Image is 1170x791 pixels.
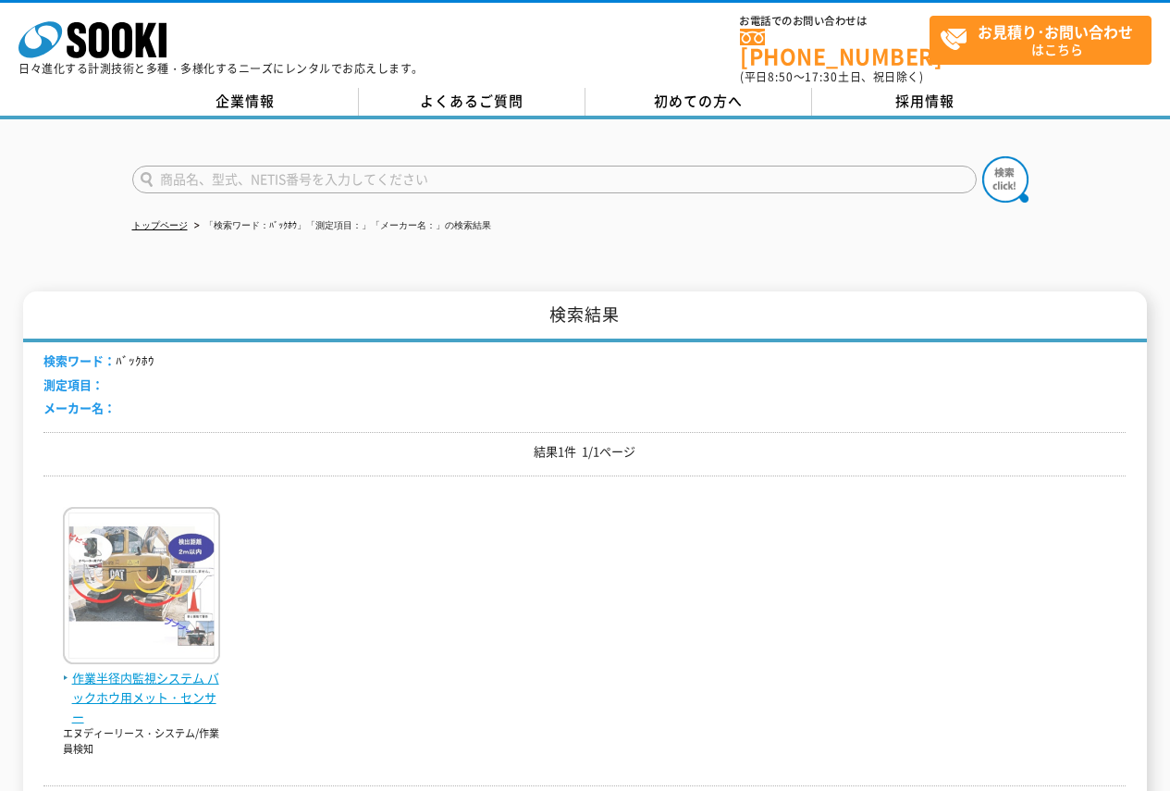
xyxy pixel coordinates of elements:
[191,216,491,236] li: 「検索ワード：ﾊﾞｯｸﾎｳ」「測定項目：」「メーカー名：」の検索結果
[23,291,1146,342] h1: 検索結果
[63,669,220,726] span: 作業半径内監視システム バックホウ用メット・センサー
[18,63,424,74] p: 日々進化する計測技術と多種・多様化するニーズにレンタルでお応えします。
[63,726,220,757] p: エヌディーリース・システム/作業員検知
[740,68,923,85] span: (平日 ～ 土日、祝日除く)
[359,88,585,116] a: よくあるご質問
[132,88,359,116] a: 企業情報
[43,399,116,416] span: メーカー名：
[63,507,220,669] img: バックホウ用メット・センサー
[768,68,794,85] span: 8:50
[132,220,188,230] a: トップページ
[982,156,1028,203] img: btn_search.png
[43,352,154,371] li: ﾊﾞｯｸﾎｳ
[930,16,1152,65] a: お見積り･お問い合わせはこちら
[63,649,220,726] a: 作業半径内監視システム バックホウ用メット・センサー
[43,442,1126,462] p: 結果1件 1/1ページ
[585,88,812,116] a: 初めての方へ
[43,352,116,369] span: 検索ワード：
[940,17,1151,63] span: はこちら
[654,91,743,111] span: 初めての方へ
[812,88,1039,116] a: 採用情報
[132,166,977,193] input: 商品名、型式、NETIS番号を入力してください
[805,68,838,85] span: 17:30
[978,20,1133,43] strong: お見積り･お問い合わせ
[43,376,104,393] span: 測定項目：
[740,29,930,67] a: [PHONE_NUMBER]
[740,16,930,27] span: お電話でのお問い合わせは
